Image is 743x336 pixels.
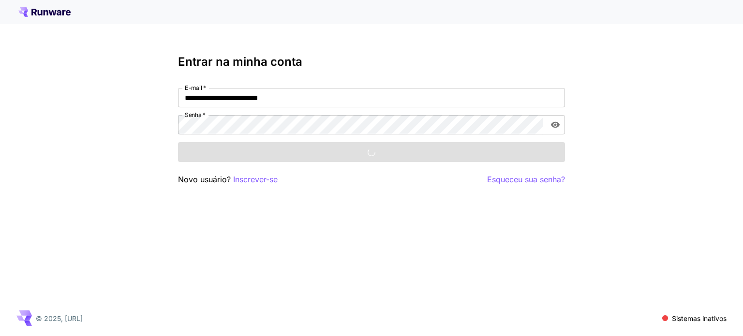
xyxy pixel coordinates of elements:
font: Sistemas inativos [672,314,727,322]
font: Inscrever-se [233,175,278,184]
font: Esqueceu sua senha? [487,175,565,184]
font: Novo usuário? [178,175,231,184]
button: alternar a visibilidade da senha [547,116,564,133]
font: Senha [185,111,202,118]
font: © 2025, [URL] [36,314,83,322]
font: E-mail [185,84,202,91]
button: Inscrever-se [233,174,278,186]
font: Entrar na minha conta [178,55,302,69]
button: Esqueceu sua senha? [487,174,565,186]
